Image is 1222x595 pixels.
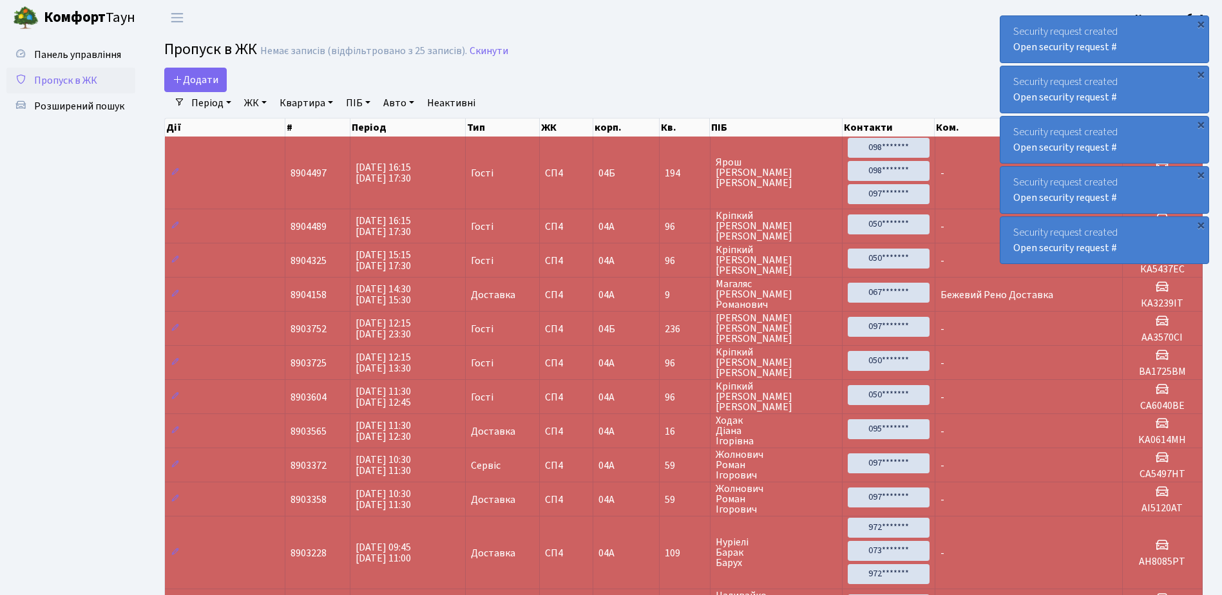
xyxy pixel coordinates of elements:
[274,92,338,114] a: Квартира
[471,222,493,232] span: Гості
[716,347,837,378] span: Кріпкий [PERSON_NAME] [PERSON_NAME]
[1000,66,1208,113] div: Security request created
[545,358,587,368] span: СП4
[1128,400,1197,412] h5: СА6040ВЕ
[665,358,705,368] span: 96
[471,460,501,471] span: Сервіс
[1000,117,1208,163] div: Security request created
[940,356,944,370] span: -
[356,487,411,512] span: [DATE] 10:30 [DATE] 11:30
[710,118,842,137] th: ПІБ
[1013,140,1117,155] a: Open security request #
[1128,297,1197,310] h5: КА3239ІТ
[598,546,615,560] span: 04А
[545,168,587,178] span: СП4
[260,45,467,57] div: Немає записів (відфільтровано з 25 записів).
[665,222,705,232] span: 96
[471,548,515,558] span: Доставка
[378,92,419,114] a: Авто
[665,548,705,558] span: 109
[471,324,493,334] span: Гості
[940,493,944,507] span: -
[291,458,327,473] span: 8903372
[1194,17,1207,30] div: ×
[422,92,481,114] a: Неактивні
[935,118,1122,137] th: Ком.
[940,254,944,268] span: -
[356,384,411,410] span: [DATE] 11:30 [DATE] 12:45
[545,256,587,266] span: СП4
[716,279,837,310] span: Магаляс [PERSON_NAME] Романович
[598,254,615,268] span: 04А
[1128,366,1197,378] h5: ВА1725ВМ
[940,424,944,439] span: -
[164,38,257,61] span: Пропуск в ЖК
[716,313,837,344] span: [PERSON_NAME] [PERSON_NAME] [PERSON_NAME]
[356,540,411,565] span: [DATE] 09:45 [DATE] 11:00
[940,546,944,560] span: -
[471,495,515,505] span: Доставка
[1000,16,1208,62] div: Security request created
[161,7,193,28] button: Переключити навігацію
[716,484,837,515] span: Жолнович Роман Ігорович
[716,245,837,276] span: Кріпкий [PERSON_NAME] [PERSON_NAME]
[291,493,327,507] span: 8903358
[1013,241,1117,255] a: Open security request #
[285,118,351,137] th: #
[356,453,411,478] span: [DATE] 10:30 [DATE] 11:30
[1128,263,1197,276] h5: КА5437ЕС
[291,424,327,439] span: 8903565
[291,390,327,404] span: 8903604
[471,358,493,368] span: Гості
[471,168,493,178] span: Гості
[291,254,327,268] span: 8904325
[173,73,218,87] span: Додати
[940,166,944,180] span: -
[1128,556,1197,568] h5: AH8085PT
[6,68,135,93] a: Пропуск в ЖК
[291,220,327,234] span: 8904489
[716,415,837,446] span: Ходак Діана Ігорівна
[44,7,106,28] b: Комфорт
[940,458,944,473] span: -
[665,290,705,300] span: 9
[716,381,837,412] span: Кріпкий [PERSON_NAME] [PERSON_NAME]
[13,5,39,31] img: logo.png
[1194,118,1207,131] div: ×
[665,168,705,178] span: 194
[186,92,236,114] a: Період
[665,426,705,437] span: 16
[716,449,837,480] span: Жолнович Роман Ігорович
[356,282,411,307] span: [DATE] 14:30 [DATE] 15:30
[1135,10,1207,26] a: Консьєрж б. 4.
[940,390,944,404] span: -
[356,248,411,273] span: [DATE] 15:15 [DATE] 17:30
[1013,40,1117,54] a: Open security request #
[470,45,508,57] a: Скинути
[665,392,705,402] span: 96
[1013,90,1117,104] a: Open security request #
[165,118,285,137] th: Дії
[291,288,327,302] span: 8904158
[545,290,587,300] span: СП4
[843,118,935,137] th: Контакти
[239,92,272,114] a: ЖК
[6,42,135,68] a: Панель управління
[1135,11,1207,25] b: Консьєрж б. 4.
[291,166,327,180] span: 8904497
[598,390,615,404] span: 04А
[34,73,97,88] span: Пропуск в ЖК
[665,460,705,471] span: 59
[940,220,944,234] span: -
[545,548,587,558] span: СП4
[1000,167,1208,213] div: Security request created
[598,356,615,370] span: 04А
[6,93,135,119] a: Розширений пошук
[341,92,376,114] a: ПІБ
[356,419,411,444] span: [DATE] 11:30 [DATE] 12:30
[471,426,515,437] span: Доставка
[471,290,515,300] span: Доставка
[1128,502,1197,515] h5: AI5120AT
[598,322,615,336] span: 04Б
[940,322,944,336] span: -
